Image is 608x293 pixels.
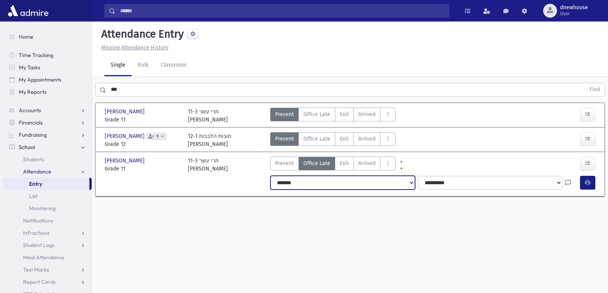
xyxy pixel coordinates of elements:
span: dnewhouse [560,5,588,11]
span: Attendance [23,168,51,175]
span: Present [275,110,294,118]
span: 1 [155,134,160,139]
u: Missing Attendance History [101,44,168,51]
span: Fundraising [19,131,47,138]
a: Attendance [3,165,92,178]
span: Arrived [358,110,376,118]
span: Exit [340,135,349,143]
span: Test Marks [23,266,49,273]
img: AdmirePro [6,3,50,18]
div: 12-1 חובות הלבבות [PERSON_NAME] [188,132,231,148]
div: AttTypes [270,157,395,173]
a: Infractions [3,227,92,239]
span: Present [275,135,294,143]
span: List [29,193,38,200]
span: Arrived [358,159,376,167]
span: Office Late [303,159,330,167]
span: My Appointments [19,76,61,83]
span: Accounts [19,107,41,114]
button: Find [585,83,605,96]
input: Search [115,4,449,18]
span: [PERSON_NAME] [105,108,146,116]
a: Home [3,31,92,43]
span: Student Logs [23,242,54,249]
span: Office Late [303,135,330,143]
span: Present [275,159,294,167]
a: School [3,141,92,153]
span: Entry [29,180,42,187]
a: List [3,190,92,202]
span: Meal Attendance [23,254,64,261]
span: Time Tracking [19,52,53,59]
a: Bulk [132,55,155,76]
a: Financials [3,116,92,129]
span: School [19,144,35,151]
span: Notifications [23,217,53,224]
h5: Attendance Entry [98,28,184,41]
div: 11-3 תרי עשר [PERSON_NAME] [188,157,228,173]
span: User [560,11,588,17]
span: Exit [340,159,349,167]
a: My Reports [3,86,92,98]
span: Financials [19,119,43,126]
div: 11-3 תרי עשר [PERSON_NAME] [188,108,228,124]
span: [PERSON_NAME] [105,132,146,140]
a: Time Tracking [3,49,92,61]
span: Grade 12 [105,140,180,148]
a: Monitoring [3,202,92,214]
div: AttTypes [270,132,395,148]
span: Exit [340,110,349,118]
span: Grade 11 [105,165,180,173]
a: Fundraising [3,129,92,141]
a: My Tasks [3,61,92,74]
div: AttTypes [270,108,395,124]
a: My Appointments [3,74,92,86]
a: Accounts [3,104,92,116]
a: Classroom [155,55,193,76]
span: Report Cards [23,278,56,285]
span: Students [23,156,44,163]
span: [PERSON_NAME] [105,157,146,165]
span: Arrived [358,135,376,143]
a: Notifications [3,214,92,227]
a: Report Cards [3,276,92,288]
a: Single [104,55,132,76]
a: Meal Attendance [3,251,92,264]
a: Student Logs [3,239,92,251]
a: Missing Attendance History [98,44,168,51]
span: My Reports [19,88,46,95]
a: Entry [3,178,89,190]
a: Students [3,153,92,165]
span: My Tasks [19,64,40,71]
span: Office Late [303,110,330,118]
span: Monitoring [29,205,56,212]
span: Home [19,33,33,40]
span: Grade 11 [105,116,180,124]
span: Infractions [23,229,49,236]
a: Test Marks [3,264,92,276]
